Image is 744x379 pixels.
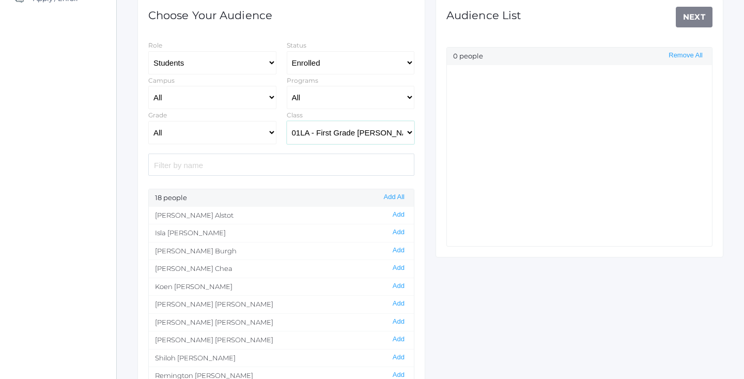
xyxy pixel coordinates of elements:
input: Filter by name [148,154,414,176]
h1: Choose Your Audience [148,9,272,21]
li: [PERSON_NAME] [PERSON_NAME] [149,331,414,349]
label: Class [287,111,303,119]
button: Add [390,299,408,308]
li: [PERSON_NAME] [PERSON_NAME] [149,313,414,331]
h1: Audience List [446,9,521,21]
button: Add [390,353,408,362]
button: Add [390,317,408,326]
li: [PERSON_NAME] Burgh [149,242,414,260]
li: [PERSON_NAME] [PERSON_NAME] [149,295,414,313]
button: Add [390,228,408,237]
button: Add [390,282,408,291]
button: Add All [381,193,408,202]
button: Add [390,246,408,255]
label: Campus [148,77,175,84]
label: Role [148,41,162,49]
li: Koen [PERSON_NAME] [149,278,414,296]
li: [PERSON_NAME] Chea [149,260,414,278]
li: Isla [PERSON_NAME] [149,224,414,242]
li: Shiloh [PERSON_NAME] [149,349,414,367]
button: Add [390,210,408,219]
li: [PERSON_NAME] Alstot [149,207,414,224]
div: 18 people [149,189,414,207]
button: Remove All [665,51,706,60]
div: 0 people [447,48,712,65]
label: Grade [148,111,167,119]
label: Status [287,41,306,49]
label: Programs [287,77,318,84]
button: Add [390,335,408,344]
button: Add [390,264,408,272]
